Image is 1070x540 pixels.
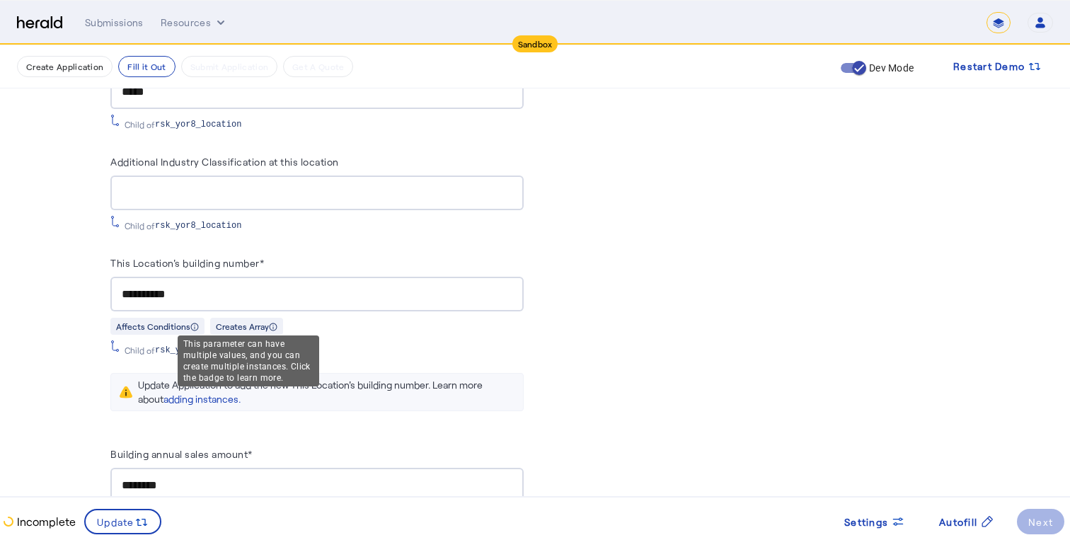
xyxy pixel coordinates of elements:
[942,54,1053,79] button: Restart Demo
[163,393,241,405] a: adding instances.
[84,509,161,534] button: Update
[161,16,228,30] button: Resources dropdown menu
[283,56,353,77] button: Get A Quote
[110,156,339,168] label: Additional Industry Classification at this location
[181,56,277,77] button: Submit Application
[17,56,113,77] button: Create Application
[155,220,241,231] span: rsk_yor8_location
[110,257,264,269] label: This Location's building number*
[138,378,514,406] div: Update Application to add the new This Location's building number. Learn more about
[928,509,1006,534] button: Autofill
[125,119,435,130] div: Child of
[155,119,241,130] span: rsk_yor8_location
[953,58,1025,75] span: Restart Demo
[155,345,241,356] span: rsk_yor8_location
[110,318,205,335] div: Affects Conditions
[125,345,435,356] div: Child of
[14,513,76,530] p: Incomplete
[866,61,914,75] label: Dev Mode
[939,515,977,529] span: Autofill
[118,56,175,77] button: Fill it Out
[125,220,435,231] div: Child of
[97,515,134,529] span: Update
[833,509,916,534] button: Settings
[178,335,319,386] div: This parameter can have multiple values, and you can create multiple instances. Click the badge t...
[17,16,62,30] img: Herald Logo
[844,515,888,529] span: Settings
[210,318,283,335] div: Creates Array
[85,16,144,30] div: Submissions
[512,35,558,52] div: Sandbox
[110,448,253,460] label: Building annual sales amount*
